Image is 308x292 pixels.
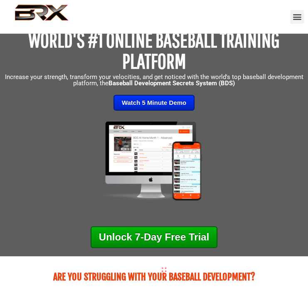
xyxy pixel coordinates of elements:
iframe: Chat Widget [158,206,308,292]
div: Drag [162,259,167,284]
strong: Baseball Development Secrets System (BDS) [108,79,235,87]
h2: Are you struggling with your baseball development? [4,272,304,282]
span: WORLD'S #1 ONLINE BASEBALL TRAINING PLATFORM [28,27,280,73]
a: Watch 5 Minute Demo [113,95,195,111]
img: Mockup-2-large [88,119,220,203]
img: BRX Performance [4,4,79,29]
a: Unlock 7-Day Free Trial [91,226,217,248]
p: Increase your strength, transform your velocities, and get noticed with the world's top baseball ... [4,74,304,87]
